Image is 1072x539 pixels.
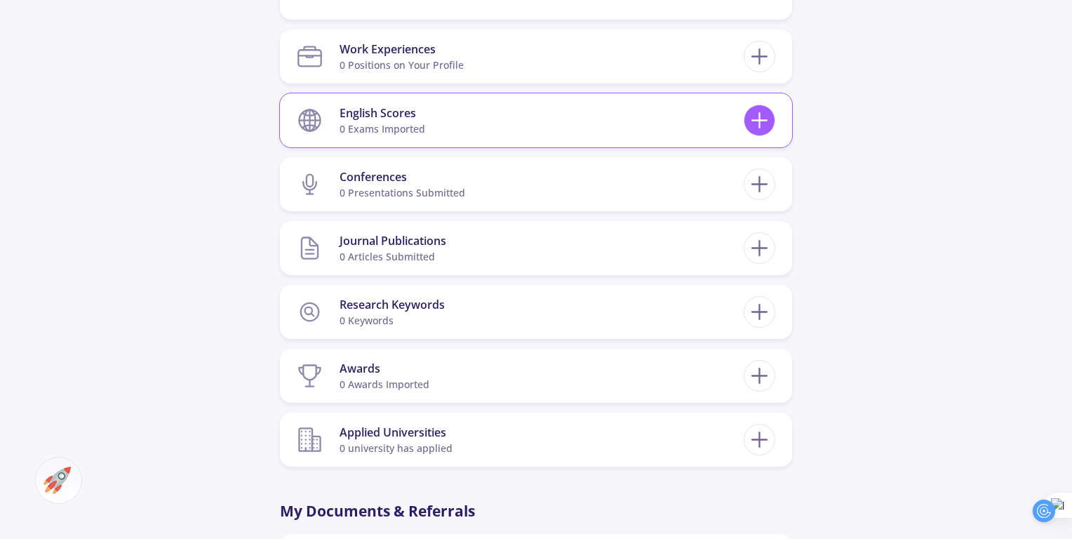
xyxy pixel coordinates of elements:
[340,41,464,58] div: Work Experiences
[340,232,446,249] div: Journal Publications
[340,105,425,121] div: English Scores
[340,296,445,313] div: Research Keywords
[340,313,445,328] div: 0 keywords
[340,168,465,185] div: Conferences
[340,441,453,455] span: 0 university has applied
[340,185,465,200] div: 0 presentations submitted
[340,424,453,441] div: Applied Universities
[340,249,446,264] div: 0 articles submitted
[280,500,792,523] p: My Documents & Referrals
[340,377,429,392] div: 0 awards imported
[43,467,71,494] img: ac-market
[340,121,425,136] div: 0 exams imported
[340,58,464,72] div: 0 Positions on Your Profile
[340,360,429,377] div: Awards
